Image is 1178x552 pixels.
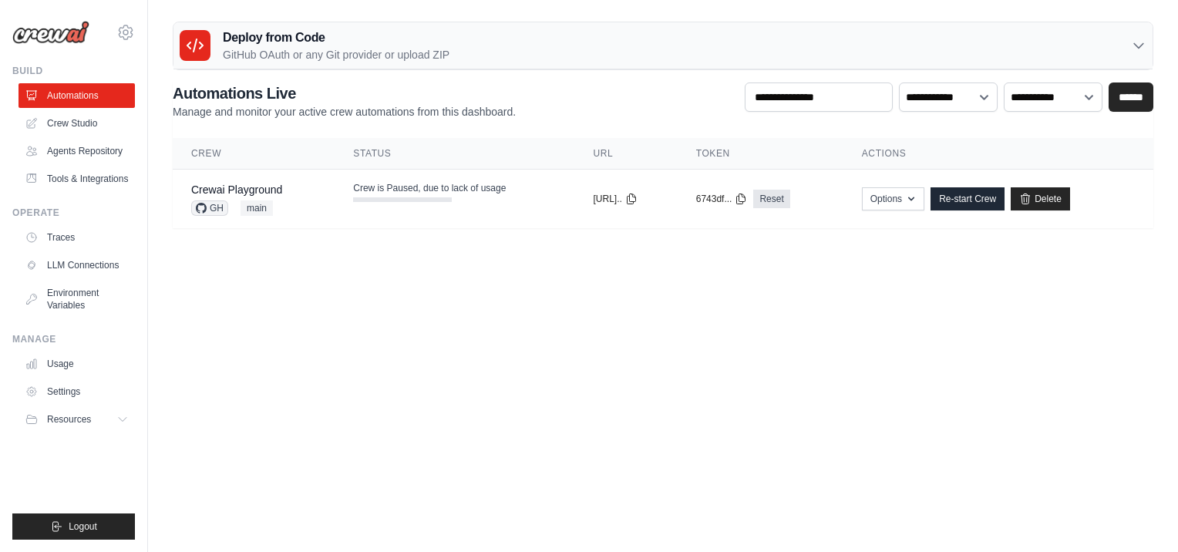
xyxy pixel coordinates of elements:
a: Reset [753,190,789,208]
th: Status [335,138,574,170]
button: Logout [12,513,135,540]
a: Agents Repository [19,139,135,163]
h2: Automations Live [173,82,516,104]
a: Delete [1011,187,1070,210]
th: Actions [843,138,1153,170]
a: Crewai Playground [191,183,282,196]
a: Traces [19,225,135,250]
th: URL [575,138,678,170]
button: Options [862,187,924,210]
div: Operate [12,207,135,219]
a: Environment Variables [19,281,135,318]
button: 6743df... [696,193,748,205]
p: GitHub OAuth or any Git provider or upload ZIP [223,47,449,62]
th: Token [678,138,843,170]
span: main [241,200,273,216]
a: Re-start Crew [931,187,1005,210]
button: Resources [19,407,135,432]
a: Usage [19,352,135,376]
span: Resources [47,413,91,426]
span: GH [191,200,228,216]
span: Crew is Paused, due to lack of usage [353,182,506,194]
div: Build [12,65,135,77]
a: LLM Connections [19,253,135,278]
a: Automations [19,83,135,108]
h3: Deploy from Code [223,29,449,47]
th: Crew [173,138,335,170]
p: Manage and monitor your active crew automations from this dashboard. [173,104,516,119]
div: Manage [12,333,135,345]
a: Tools & Integrations [19,167,135,191]
a: Settings [19,379,135,404]
img: Logo [12,21,89,44]
a: Crew Studio [19,111,135,136]
span: Logout [69,520,97,533]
